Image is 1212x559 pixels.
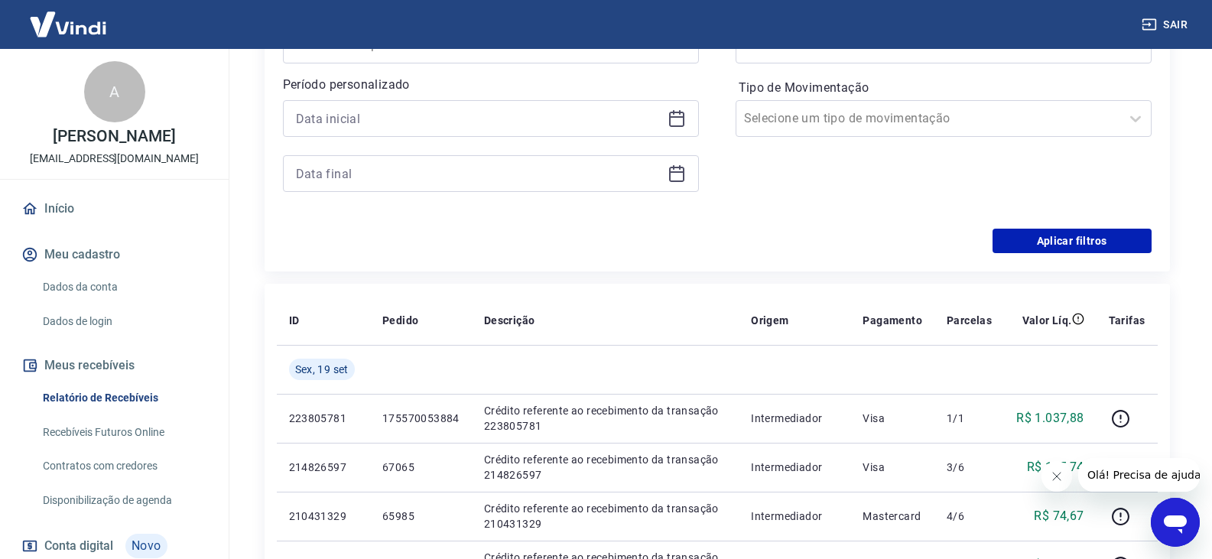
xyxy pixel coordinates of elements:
p: 1/1 [947,411,992,426]
p: R$ 145,74 [1027,458,1084,476]
p: 214826597 [289,460,358,475]
p: Período personalizado [283,76,699,94]
p: ID [289,313,300,328]
p: Intermediador [751,411,838,426]
div: A [84,61,145,122]
span: Sex, 19 set [295,362,349,377]
p: [EMAIL_ADDRESS][DOMAIN_NAME] [30,151,199,167]
p: Descrição [484,313,535,328]
img: Vindi [18,1,118,47]
p: Parcelas [947,313,992,328]
p: Visa [863,460,922,475]
button: Aplicar filtros [993,229,1152,253]
p: Pedido [382,313,418,328]
p: Tarifas [1109,313,1145,328]
input: Data final [296,162,661,185]
button: Meu cadastro [18,238,210,271]
a: Dados de login [37,306,210,337]
p: 67065 [382,460,460,475]
p: Mastercard [863,509,922,524]
p: R$ 74,67 [1034,507,1084,525]
input: Data inicial [296,107,661,130]
p: Valor Líq. [1022,313,1072,328]
p: Crédito referente ao recebimento da transação 214826597 [484,452,726,483]
a: Início [18,192,210,226]
a: Dados da conta [37,271,210,303]
p: 3/6 [947,460,992,475]
a: Relatório de Recebíveis [37,382,210,414]
a: Disponibilização de agenda [37,485,210,516]
iframe: Fechar mensagem [1041,461,1072,492]
p: Pagamento [863,313,922,328]
p: Crédito referente ao recebimento da transação 223805781 [484,403,726,434]
p: [PERSON_NAME] [53,128,175,145]
p: Origem [751,313,788,328]
p: 4/6 [947,509,992,524]
label: Tipo de Movimentação [739,79,1149,97]
p: 210431329 [289,509,358,524]
a: Recebíveis Futuros Online [37,417,210,448]
p: R$ 1.037,88 [1016,409,1084,427]
p: Visa [863,411,922,426]
p: 175570053884 [382,411,460,426]
p: Intermediador [751,460,838,475]
button: Meus recebíveis [18,349,210,382]
p: 223805781 [289,411,358,426]
a: Contratos com credores [37,450,210,482]
iframe: Botão para abrir a janela de mensagens [1151,498,1200,547]
p: 65985 [382,509,460,524]
span: Novo [125,534,167,558]
span: Olá! Precisa de ajuda? [9,11,128,23]
iframe: Mensagem da empresa [1078,458,1200,492]
button: Sair [1139,11,1194,39]
p: Crédito referente ao recebimento da transação 210431329 [484,501,726,531]
p: Intermediador [751,509,838,524]
span: Conta digital [44,535,113,557]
